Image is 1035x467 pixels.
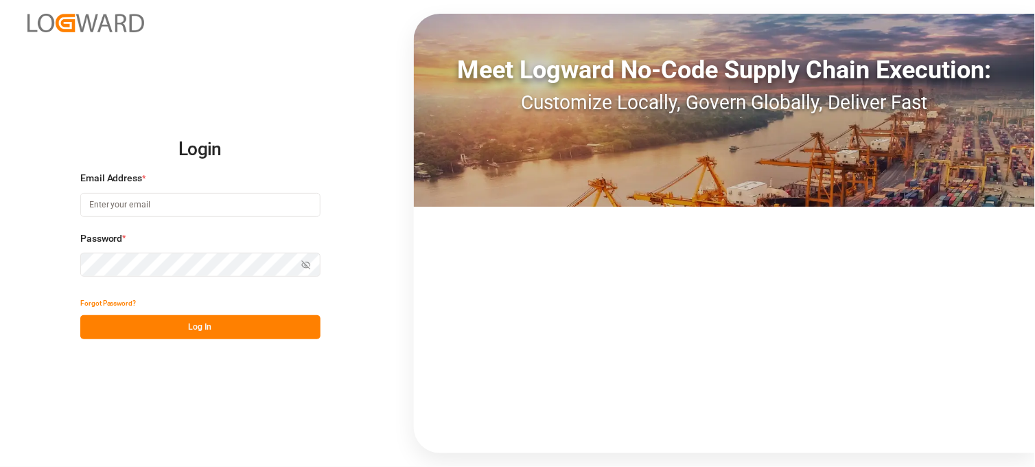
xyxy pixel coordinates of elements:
[414,52,1035,89] div: Meet Logward No-Code Supply Chain Execution:
[80,193,321,217] input: Enter your email
[80,291,137,315] button: Forgot Password?
[414,89,1035,117] div: Customize Locally, Govern Globally, Deliver Fast
[80,128,321,172] h2: Login
[80,315,321,339] button: Log In
[80,171,143,185] span: Email Address
[80,231,123,246] span: Password
[27,14,144,32] img: Logward_new_orange.png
